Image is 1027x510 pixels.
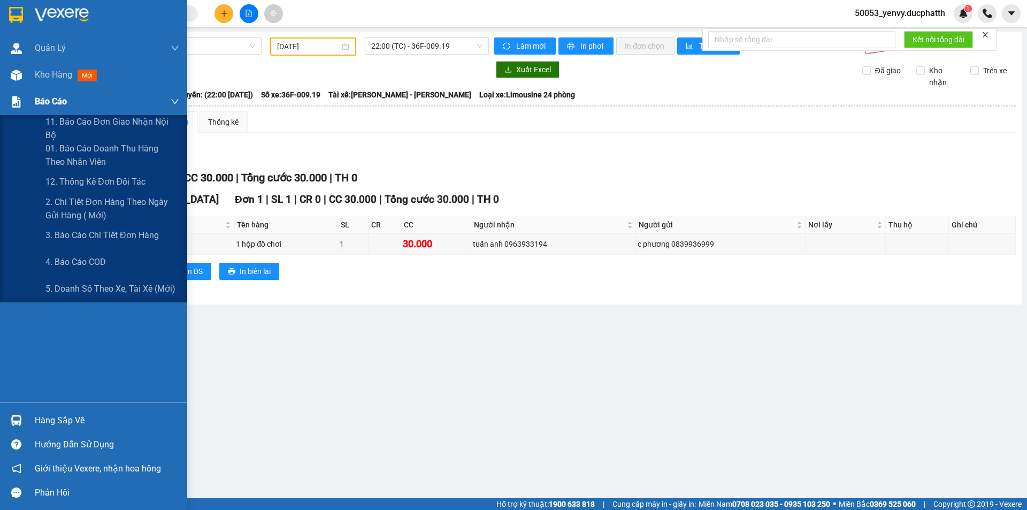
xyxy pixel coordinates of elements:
button: file-add [240,4,258,23]
span: Xuất Excel [516,64,551,75]
span: bar-chart [686,42,695,51]
th: Tên hàng [234,216,338,234]
span: sync [503,42,512,51]
button: bar-chartThống kê [677,37,740,55]
span: aim [270,10,277,17]
div: 1 hộp đồ chơi [236,238,336,250]
span: CC 30.000 [329,193,377,205]
th: Thu hộ [886,216,949,234]
span: TH 0 [477,193,499,205]
span: printer [228,268,235,276]
span: notification [11,463,21,474]
th: Ghi chú [949,216,1016,234]
span: Hỗ trợ kỹ thuật: [496,498,595,510]
span: copyright [968,500,975,508]
div: c phương 0839936999 [638,238,803,250]
button: In đơn chọn [616,37,675,55]
div: Hàng sắp về [35,413,179,429]
img: warehouse-icon [11,70,22,81]
span: | [324,193,326,205]
span: Người gửi [639,219,794,231]
span: 50053_yenvy.ducphatth [846,6,954,20]
span: Miền Bắc [839,498,916,510]
span: | [294,193,297,205]
span: | [603,498,604,510]
span: Giới thiệu Vexere, nhận hoa hồng [35,462,161,475]
div: 1 [340,238,366,250]
img: phone-icon [983,9,992,18]
span: 01. Báo cáo doanh thu hàng theo nhân viên [45,142,179,169]
img: solution-icon [11,96,22,108]
span: 5. Doanh số theo xe, tài xế (mới) [45,282,175,295]
th: CC [401,216,471,234]
span: CC 30.000 [184,171,233,184]
button: caret-down [1002,4,1021,23]
span: Số xe: 36F-009.19 [261,89,320,101]
span: 2. Chi tiết đơn hàng theo ngày gửi hàng ( mới) [45,195,179,222]
span: | [379,193,382,205]
span: Đơn 1 [235,193,263,205]
div: Phản hồi [35,485,179,501]
span: 11. Báo cáo đơn giao nhận nội bộ [45,115,179,142]
span: In biên lai [240,265,271,277]
img: icon-new-feature [959,9,968,18]
button: syncLàm mới [494,37,556,55]
span: Cung cấp máy in - giấy in: [612,498,696,510]
input: 13/10/2025 [277,41,340,52]
span: Làm mới [516,40,547,52]
input: Nhập số tổng đài [708,31,895,48]
button: printerIn phơi [558,37,614,55]
span: Kết nối tổng đài [913,34,964,45]
span: Kho nhận [925,65,962,88]
button: printerIn DS [165,263,211,280]
span: message [11,488,21,498]
span: down [171,97,179,106]
th: CR [369,216,401,234]
span: Tổng cước 30.000 [385,193,469,205]
span: 3. Báo cáo chi tiết đơn hàng [45,229,159,242]
strong: 0708 023 035 - 0935 103 250 [732,500,830,508]
span: CR 0 [300,193,321,205]
span: | [924,498,925,510]
span: file-add [245,10,252,17]
span: 22:00 (TC) - 36F-009.19 [371,38,482,54]
span: plus [220,10,228,17]
span: 1 [966,5,970,12]
button: aim [264,4,283,23]
span: Kho hàng [35,70,72,80]
span: down [171,44,179,52]
strong: 1900 633 818 [549,500,595,508]
span: TH 0 [335,171,357,184]
span: download [504,66,512,74]
span: Miền Nam [699,498,830,510]
span: Báo cáo [35,95,67,108]
span: In DS [186,265,203,277]
span: | [472,193,474,205]
sup: 1 [964,5,972,12]
img: warehouse-icon [11,43,22,54]
th: SL [338,216,369,234]
button: plus [214,4,233,23]
span: mới [78,70,97,81]
span: close [982,31,989,39]
span: In phơi [580,40,605,52]
img: warehouse-icon [11,415,22,426]
div: 30.000 [403,237,469,252]
div: Thống kê [208,116,239,128]
span: | [266,193,269,205]
button: Kết nối tổng đài [904,31,973,48]
span: 12. Thống kê đơn đối tác [45,175,145,188]
img: logo-vxr [9,7,23,23]
span: Chuyến: (22:00 [DATE]) [175,89,253,101]
button: printerIn biên lai [219,263,279,280]
button: downloadXuất Excel [496,61,560,78]
span: printer [567,42,576,51]
div: Hướng dẫn sử dụng [35,437,179,453]
span: Người nhận [474,219,625,231]
span: Quản Lý [35,41,66,55]
span: Loại xe: Limousine 24 phòng [479,89,575,101]
span: Đã giao [871,65,905,77]
span: Tổng cước 30.000 [241,171,327,184]
span: Trên xe [979,65,1011,77]
div: tuấn anh 0963933194 [473,238,634,250]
